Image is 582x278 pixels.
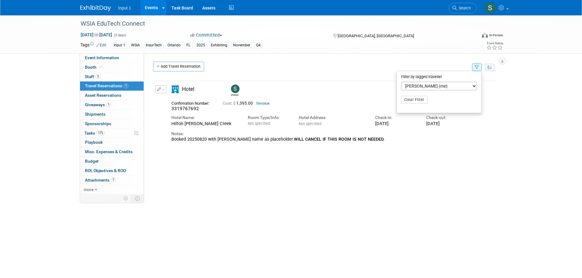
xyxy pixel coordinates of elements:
span: Staff [85,74,100,79]
a: Edit [96,43,106,47]
i: Hotel [171,85,179,93]
div: Input 1 [112,42,127,49]
a: Staff3 [80,72,144,81]
div: [DATE] [375,121,417,126]
span: Budget [85,159,99,164]
span: 3319767692 [171,106,199,111]
span: Booth [85,65,104,70]
a: Asset Reservations [80,91,144,100]
button: Clear Filter [401,96,427,104]
div: In-Person [489,33,503,38]
td: Personalize Event Tab Strip [121,194,131,202]
span: Shipments [85,112,105,117]
a: Tasks17% [80,129,144,138]
b: WILL CANCEL IF THIS ROOM IS NOT NEEDED. [294,137,385,142]
span: 1 [106,102,111,107]
span: to [93,32,99,37]
a: Booth [80,63,144,72]
i: Booth reservation complete [99,65,102,69]
div: Notes: [171,131,468,137]
span: Asset Reservations [85,93,121,98]
a: Invoice [256,101,269,106]
span: (3 days) [113,33,126,37]
div: Orlando [166,42,182,49]
a: Add Travel Reservation [153,62,204,71]
div: 2025 [195,42,207,49]
a: Budget [80,157,144,166]
a: Giveaways1 [80,100,144,110]
td: Toggle Event Tabs [131,194,144,202]
span: Input 1 [118,5,131,10]
a: Sponsorships [80,119,144,128]
i: Filter by Traveler [475,66,479,70]
span: Sponsorships [85,121,111,126]
a: more [80,185,144,194]
div: Room Type/Info: [248,115,290,121]
div: Event Rating [486,42,503,45]
div: Confirmation Number: [171,99,214,106]
span: Event Information [85,55,119,60]
span: Misc. Expenses & Credits [85,149,133,154]
span: Search [457,6,471,10]
span: Not specified [299,121,321,126]
span: Travel Reservations [85,83,128,88]
div: FL [185,42,192,49]
a: Misc. Expenses & Credits [80,147,144,157]
div: November [231,42,252,49]
span: [DATE] [DATE] [80,32,112,38]
span: Not specified [248,121,270,126]
div: Susan Stout [229,85,240,97]
a: Playbook [80,138,144,147]
a: ROI, Objectives & ROO [80,166,144,175]
img: Susan Stout [231,85,240,93]
div: Q4 [254,42,262,49]
div: Check-out: [426,115,468,121]
img: Susan Stout [485,2,496,14]
div: WSIA EduTech Connect [79,18,467,29]
span: Giveaways [85,102,111,107]
img: Format-Inperson.png [482,33,488,38]
span: 1,395.00 [223,101,255,106]
span: 3 [96,74,100,79]
button: Committed [188,32,225,38]
span: 7 [111,178,115,182]
div: Hotel Name: [171,115,239,121]
span: Playbook [85,140,103,145]
div: Hotel Address: [299,115,366,121]
div: Hilton [PERSON_NAME] Creek [171,121,239,126]
div: WSIA [129,42,142,49]
td: Tags [80,42,106,49]
img: ExhibitDay [80,5,111,11]
span: Cost: $ [223,101,236,106]
span: 9 [124,84,128,88]
span: [GEOGRAPHIC_DATA], [GEOGRAPHIC_DATA] [338,34,414,38]
a: Event Information [80,53,144,63]
span: Attachments [85,178,115,182]
div: InsurTech [144,42,163,49]
div: Booked 20250820 with [PERSON_NAME] name as placeholder. [171,137,468,142]
a: Attachments7 [80,176,144,185]
span: more [84,187,93,192]
div: Filter by tagged traveller [401,73,477,82]
a: Travel Reservations9 [80,81,144,91]
div: Check-in: [375,115,417,121]
a: Shipments [80,110,144,119]
span: Hotel [182,86,194,92]
span: ROI, Objectives & ROO [85,168,126,173]
div: [DATE] [426,121,468,126]
a: Search [448,3,477,13]
div: Exhibiting [209,42,229,49]
span: Tasks [84,131,105,135]
div: Event Format [441,32,503,41]
span: 17% [97,131,105,135]
div: Susan Stout [231,93,239,97]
